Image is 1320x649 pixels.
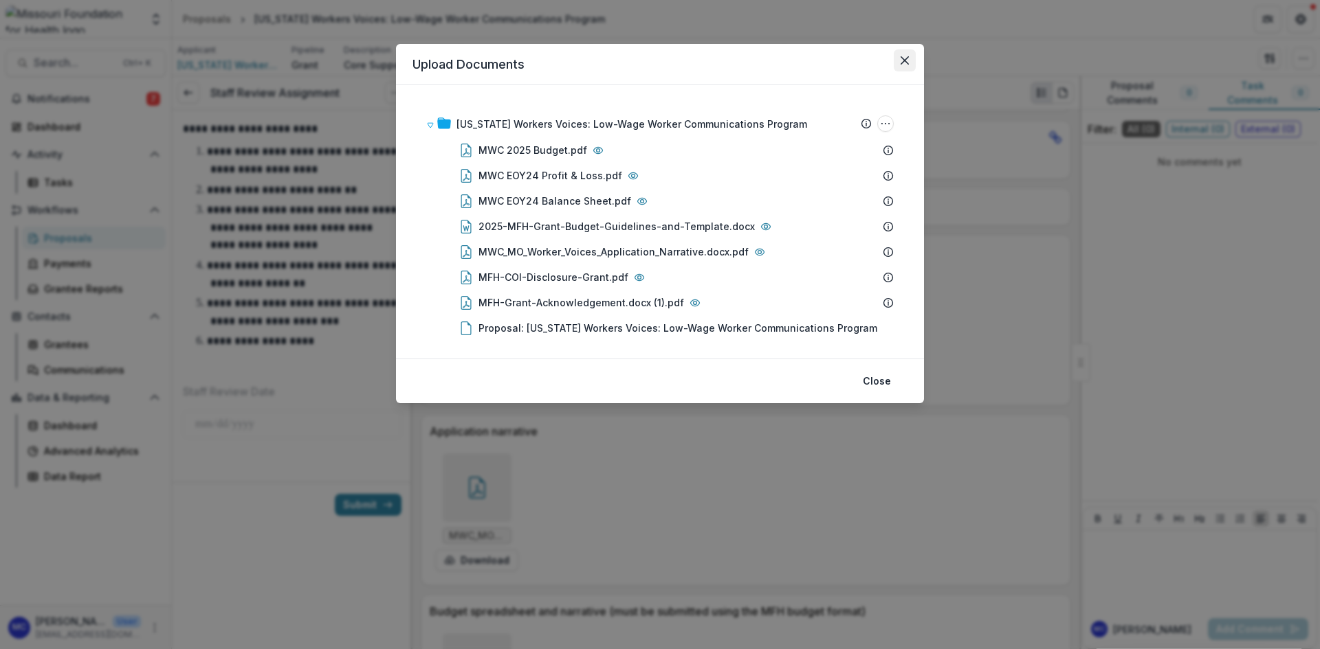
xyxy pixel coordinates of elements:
[894,49,916,71] button: Close
[421,188,899,214] div: MWC EOY24 Balance Sheet.pdf
[421,137,899,163] div: MWC 2025 Budget.pdf
[421,315,899,341] div: Proposal: [US_STATE] Workers Voices: Low-Wage Worker Communications Program
[478,143,587,157] div: MWC 2025 Budget.pdf
[478,295,684,310] div: MFH-Grant-Acknowledgement.docx (1).pdf
[421,290,899,315] div: MFH-Grant-Acknowledgement.docx (1).pdf
[456,117,807,131] div: [US_STATE] Workers Voices: Low-Wage Worker Communications Program
[478,194,631,208] div: MWC EOY24 Balance Sheet.pdf
[421,239,899,264] div: MWC_MO_Worker_Voices_Application_Narrative.docx.pdf
[421,163,899,188] div: MWC EOY24 Profit & Loss.pdf
[396,44,924,85] header: Upload Documents
[421,110,899,137] div: [US_STATE] Workers Voices: Low-Wage Worker Communications ProgramMissouri Workers Voices: Low-Wag...
[478,219,755,234] div: 2025-MFH-Grant-Budget-Guidelines-and-Template.docx
[421,214,899,239] div: 2025-MFH-Grant-Budget-Guidelines-and-Template.docx
[478,168,622,183] div: MWC EOY24 Profit & Loss.pdf
[855,370,899,392] button: Close
[478,270,628,284] div: MFH-COI-Disclosure-Grant.pdf
[478,321,877,335] div: Proposal: [US_STATE] Workers Voices: Low-Wage Worker Communications Program
[478,244,749,259] div: MWC_MO_Worker_Voices_Application_Narrative.docx.pdf
[877,115,894,132] button: Missouri Workers Voices: Low-Wage Worker Communications Program Options
[421,264,899,290] div: MFH-COI-Disclosure-Grant.pdf
[421,110,899,341] div: [US_STATE] Workers Voices: Low-Wage Worker Communications ProgramMissouri Workers Voices: Low-Wag...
